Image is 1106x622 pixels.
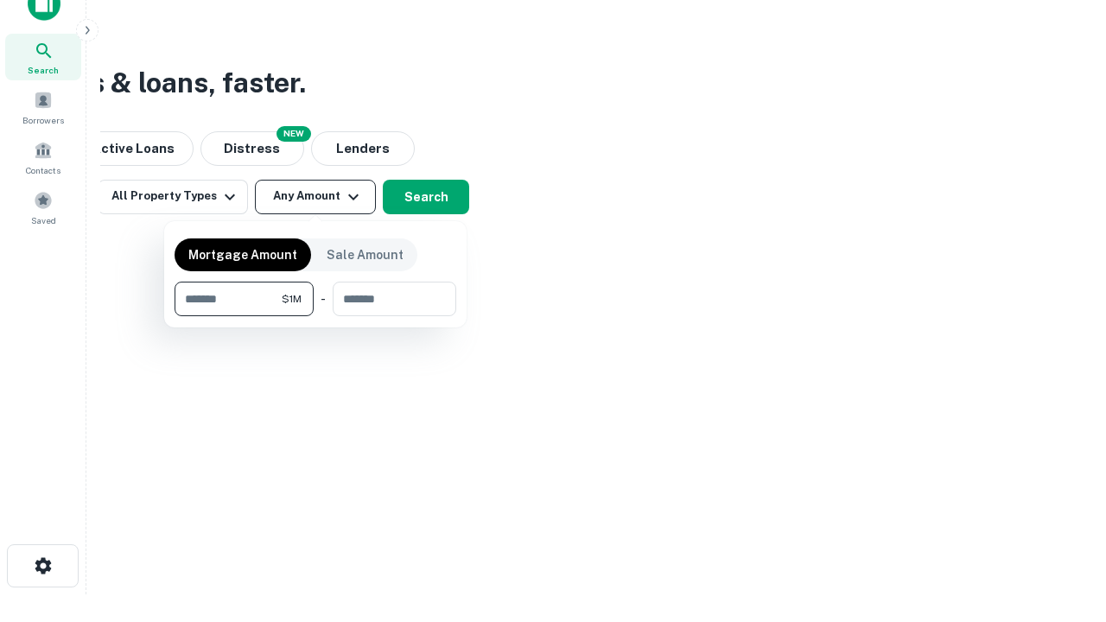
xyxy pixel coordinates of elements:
[282,291,302,307] span: $1M
[321,282,326,316] div: -
[188,245,297,264] p: Mortgage Amount
[327,245,404,264] p: Sale Amount
[1020,484,1106,567] iframe: Chat Widget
